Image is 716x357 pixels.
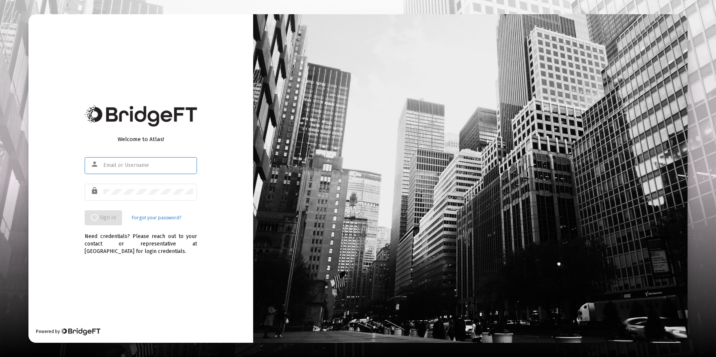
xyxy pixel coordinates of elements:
[91,214,116,221] span: Sign In
[85,225,197,255] div: Need credentials? Please reach out to your contact or representative at [GEOGRAPHIC_DATA] for log...
[103,162,193,168] input: Email or Username
[132,214,181,222] a: Forgot your password?
[85,135,197,143] div: Welcome to Atlas!
[91,160,100,169] mat-icon: person
[85,210,122,225] button: Sign In
[36,328,100,335] div: Powered by
[91,186,100,195] mat-icon: lock
[85,105,197,126] img: Bridge Financial Technology Logo
[61,328,100,335] img: Bridge Financial Technology Logo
